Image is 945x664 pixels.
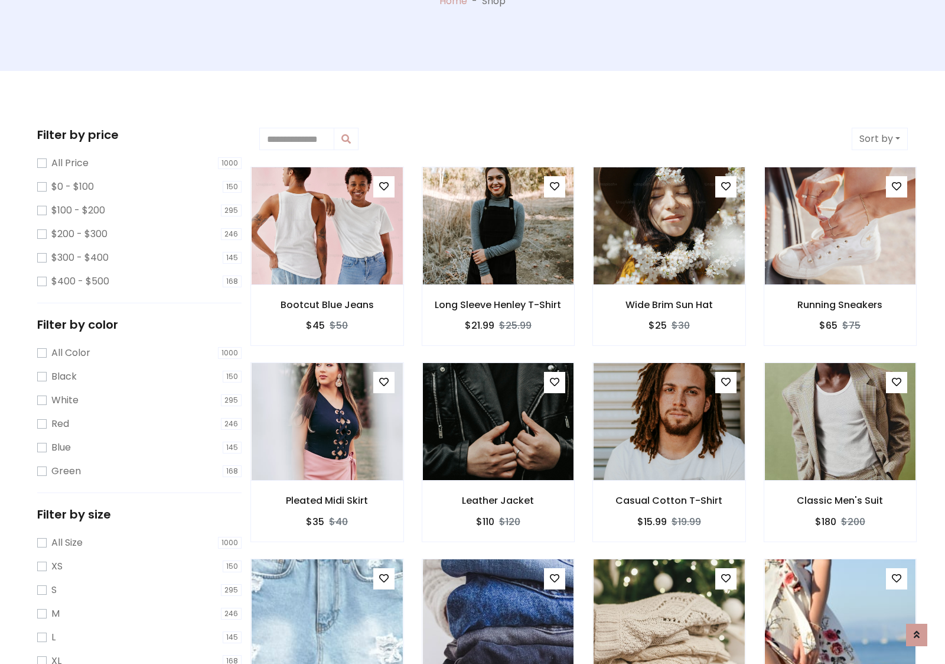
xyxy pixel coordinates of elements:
[37,318,242,332] h5: Filter by color
[37,507,242,522] h5: Filter by size
[51,180,94,194] label: $0 - $100
[37,128,242,142] h5: Filter by price
[51,536,83,550] label: All Size
[593,299,745,310] h6: Wide Brim Sun Hat
[51,393,79,407] label: White
[51,630,56,644] label: L
[51,251,109,265] label: $300 - $400
[842,319,861,332] del: $75
[672,515,701,529] del: $19.99
[422,299,575,310] h6: Long Sleeve Henley T-Shirt
[223,561,242,572] span: 150
[223,442,242,454] span: 145
[251,299,403,310] h6: Bootcut Blue Jeans
[841,515,865,529] del: $200
[819,320,838,331] h6: $65
[465,320,494,331] h6: $21.99
[51,370,77,384] label: Black
[306,320,325,331] h6: $45
[51,346,90,360] label: All Color
[218,537,242,549] span: 1000
[499,515,520,529] del: $120
[51,417,69,431] label: Red
[329,515,348,529] del: $40
[764,495,917,506] h6: Classic Men's Suit
[221,418,242,430] span: 246
[218,157,242,169] span: 1000
[223,371,242,383] span: 150
[51,583,57,597] label: S
[218,347,242,359] span: 1000
[221,205,242,216] span: 295
[306,516,324,527] h6: $35
[649,320,667,331] h6: $25
[330,319,348,332] del: $50
[221,584,242,596] span: 295
[223,276,242,287] span: 168
[251,495,403,506] h6: Pleated Midi Skirt
[51,156,89,170] label: All Price
[51,203,105,218] label: $100 - $200
[422,495,575,506] h6: Leather Jacket
[51,274,109,289] label: $400 - $500
[221,228,242,240] span: 246
[51,440,71,455] label: Blue
[593,495,745,506] h6: Casual Cotton T-Shirt
[221,394,242,406] span: 295
[476,516,494,527] h6: $110
[499,319,532,332] del: $25.99
[51,227,107,241] label: $200 - $300
[51,464,81,478] label: Green
[51,559,63,574] label: XS
[223,631,242,643] span: 145
[672,319,690,332] del: $30
[223,252,242,264] span: 145
[223,465,242,477] span: 168
[852,128,908,150] button: Sort by
[815,516,836,527] h6: $180
[51,607,60,621] label: M
[221,608,242,620] span: 246
[637,516,667,527] h6: $15.99
[764,299,917,310] h6: Running Sneakers
[223,181,242,193] span: 150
